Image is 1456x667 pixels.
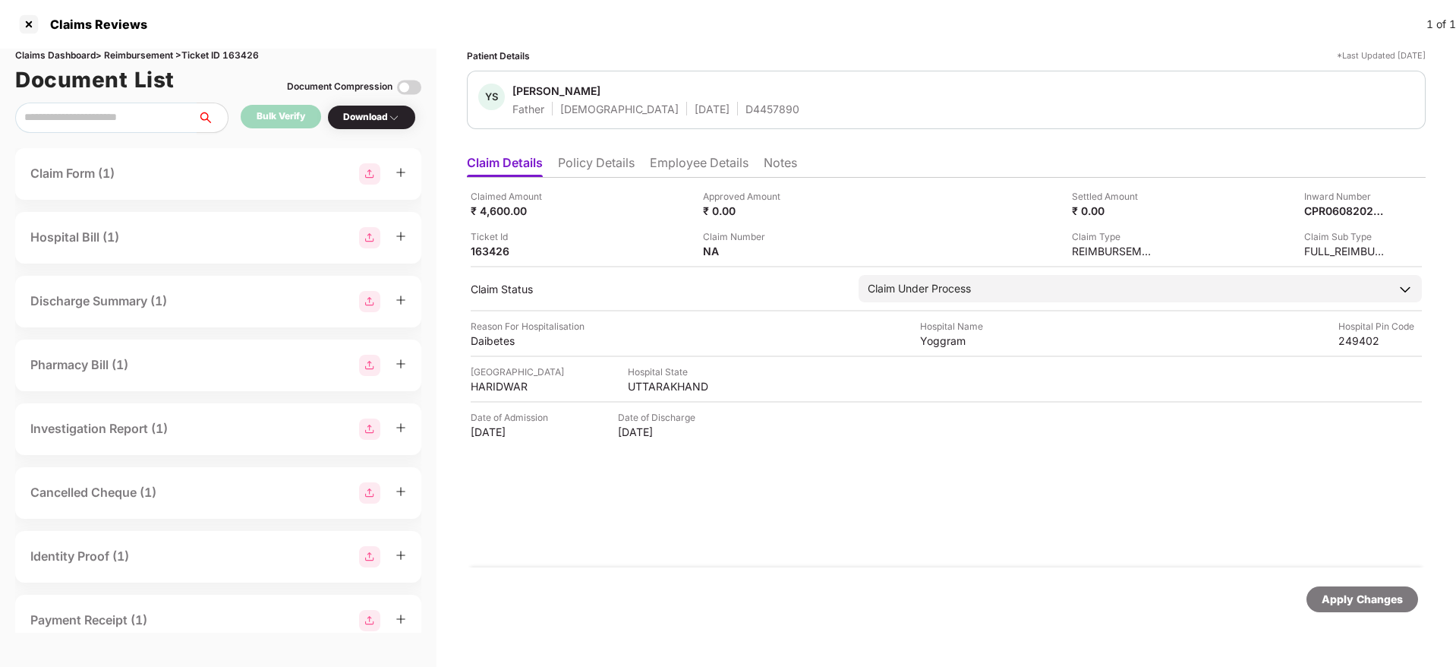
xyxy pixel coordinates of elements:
[30,547,129,566] div: Identity Proof (1)
[1072,229,1155,244] div: Claim Type
[703,189,786,204] div: Approved Amount
[41,17,147,32] div: Claims Reviews
[396,614,406,624] span: plus
[15,63,175,96] h1: Document List
[745,102,799,116] div: D4457890
[359,419,380,440] img: svg+xml;base64,PHN2ZyBpZD0iR3JvdXBfMjg4MTMiIGRhdGEtbmFtZT0iR3JvdXAgMjg4MTMiIHhtbG5zPSJodHRwOi8vd3...
[1322,591,1403,608] div: Apply Changes
[560,102,679,116] div: [DEMOGRAPHIC_DATA]
[618,410,701,425] div: Date of Discharge
[396,295,406,305] span: plus
[920,319,1004,333] div: Hospital Name
[471,282,843,296] div: Claim Status
[359,227,380,248] img: svg+xml;base64,PHN2ZyBpZD0iR3JvdXBfMjg4MTMiIGRhdGEtbmFtZT0iR3JvdXAgMjg4MTMiIHhtbG5zPSJodHRwOi8vd3...
[396,359,406,369] span: plus
[197,103,228,133] button: search
[1072,204,1155,218] div: ₹ 0.00
[396,422,406,433] span: plus
[471,365,564,379] div: [GEOGRAPHIC_DATA]
[471,410,554,425] div: Date of Admission
[920,333,1004,348] div: Yoggram
[1304,204,1388,218] div: CPR0608202507219
[703,244,786,258] div: NA
[287,80,392,94] div: Document Compression
[359,163,380,185] img: svg+xml;base64,PHN2ZyBpZD0iR3JvdXBfMjg4MTMiIGRhdGEtbmFtZT0iR3JvdXAgMjg4MTMiIHhtbG5zPSJodHRwOi8vd3...
[396,231,406,242] span: plus
[471,333,554,348] div: Daibetes
[478,84,505,110] div: YS
[512,84,600,98] div: [PERSON_NAME]
[197,112,228,124] span: search
[396,486,406,497] span: plus
[30,164,115,183] div: Claim Form (1)
[396,550,406,561] span: plus
[388,112,400,124] img: svg+xml;base64,PHN2ZyBpZD0iRHJvcGRvd24tMzJ4MzIiIHhtbG5zPSJodHRwOi8vd3d3LnczLm9yZy8yMDAwL3N2ZyIgd2...
[359,482,380,504] img: svg+xml;base64,PHN2ZyBpZD0iR3JvdXBfMjg4MTMiIGRhdGEtbmFtZT0iR3JvdXAgMjg4MTMiIHhtbG5zPSJodHRwOi8vd3...
[471,229,554,244] div: Ticket Id
[343,110,400,125] div: Download
[467,49,530,63] div: Patient Details
[396,167,406,178] span: plus
[30,356,128,375] div: Pharmacy Bill (1)
[512,102,544,116] div: Father
[1304,189,1388,204] div: Inward Number
[650,155,748,177] li: Employee Details
[1338,333,1422,348] div: 249402
[703,204,786,218] div: ₹ 0.00
[1072,244,1155,258] div: REIMBURSEMENT
[30,483,156,502] div: Cancelled Cheque (1)
[471,319,585,333] div: Reason For Hospitalisation
[471,425,554,439] div: [DATE]
[1304,229,1388,244] div: Claim Sub Type
[359,355,380,376] img: svg+xml;base64,PHN2ZyBpZD0iR3JvdXBfMjg4MTMiIGRhdGEtbmFtZT0iR3JvdXAgMjg4MTMiIHhtbG5zPSJodHRwOi8vd3...
[257,109,305,124] div: Bulk Verify
[359,546,380,567] img: svg+xml;base64,PHN2ZyBpZD0iR3JvdXBfMjg4MTMiIGRhdGEtbmFtZT0iR3JvdXAgMjg4MTMiIHhtbG5zPSJodHRwOi8vd3...
[1338,319,1422,333] div: Hospital Pin Code
[471,379,554,394] div: HARIDWAR
[359,610,380,631] img: svg+xml;base64,PHN2ZyBpZD0iR3JvdXBfMjg4MTMiIGRhdGEtbmFtZT0iR3JvdXAgMjg4MTMiIHhtbG5zPSJodHRwOi8vd3...
[359,291,380,312] img: svg+xml;base64,PHN2ZyBpZD0iR3JvdXBfMjg4MTMiIGRhdGEtbmFtZT0iR3JvdXAgMjg4MTMiIHhtbG5zPSJodHRwOi8vd3...
[764,155,797,177] li: Notes
[471,204,554,218] div: ₹ 4,600.00
[30,228,119,247] div: Hospital Bill (1)
[1426,16,1456,33] div: 1 of 1
[467,155,543,177] li: Claim Details
[628,365,711,379] div: Hospital State
[695,102,730,116] div: [DATE]
[30,292,167,311] div: Discharge Summary (1)
[703,229,786,244] div: Claim Number
[1398,282,1413,297] img: downArrowIcon
[15,49,421,63] div: Claims Dashboard > Reimbursement > Ticket ID 163426
[30,419,168,438] div: Investigation Report (1)
[868,280,971,297] div: Claim Under Process
[1304,244,1388,258] div: FULL_REIMBURSEMENT
[397,75,421,100] img: svg+xml;base64,PHN2ZyBpZD0iVG9nZ2xlLTMyeDMyIiB4bWxucz0iaHR0cDovL3d3dy53My5vcmcvMjAwMC9zdmciIHdpZH...
[628,379,711,394] div: UTTARAKHAND
[471,244,554,258] div: 163426
[471,189,554,204] div: Claimed Amount
[618,425,701,439] div: [DATE]
[1337,49,1426,63] div: *Last Updated [DATE]
[1072,189,1155,204] div: Settled Amount
[558,155,635,177] li: Policy Details
[30,611,147,630] div: Payment Receipt (1)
